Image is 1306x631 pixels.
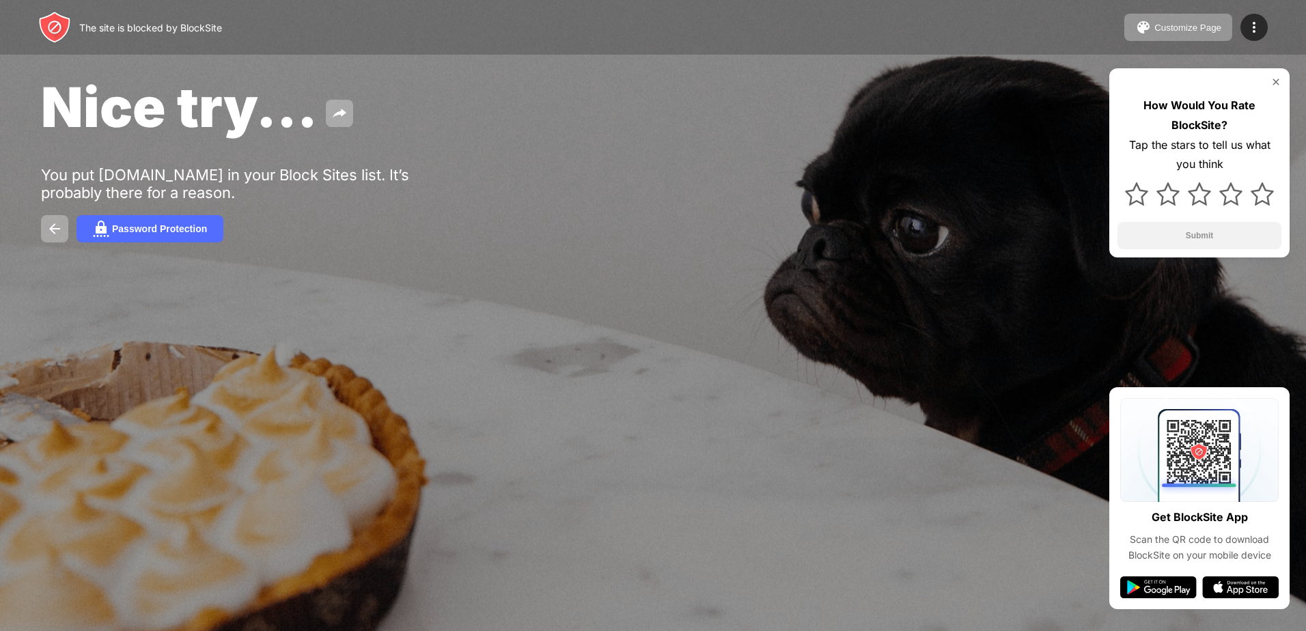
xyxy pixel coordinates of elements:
[1117,222,1281,249] button: Submit
[1202,576,1279,598] img: app-store.svg
[79,22,222,33] div: The site is blocked by BlockSite
[112,223,207,234] div: Password Protection
[1117,96,1281,135] div: How Would You Rate BlockSite?
[1120,532,1279,563] div: Scan the QR code to download BlockSite on your mobile device
[1125,182,1148,206] img: star.svg
[1219,182,1242,206] img: star.svg
[93,221,109,237] img: password.svg
[77,215,223,242] button: Password Protection
[1154,23,1221,33] div: Customize Page
[1117,135,1281,175] div: Tap the stars to tell us what you think
[1156,182,1180,206] img: star.svg
[1251,182,1274,206] img: star.svg
[1246,19,1262,36] img: menu-icon.svg
[41,74,318,140] span: Nice try...
[1124,14,1232,41] button: Customize Page
[331,105,348,122] img: share.svg
[1120,576,1197,598] img: google-play.svg
[46,221,63,237] img: back.svg
[1135,19,1152,36] img: pallet.svg
[1120,398,1279,502] img: qrcode.svg
[1188,182,1211,206] img: star.svg
[1270,76,1281,87] img: rate-us-close.svg
[1152,507,1248,527] div: Get BlockSite App
[38,11,71,44] img: header-logo.svg
[41,166,463,201] div: You put [DOMAIN_NAME] in your Block Sites list. It’s probably there for a reason.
